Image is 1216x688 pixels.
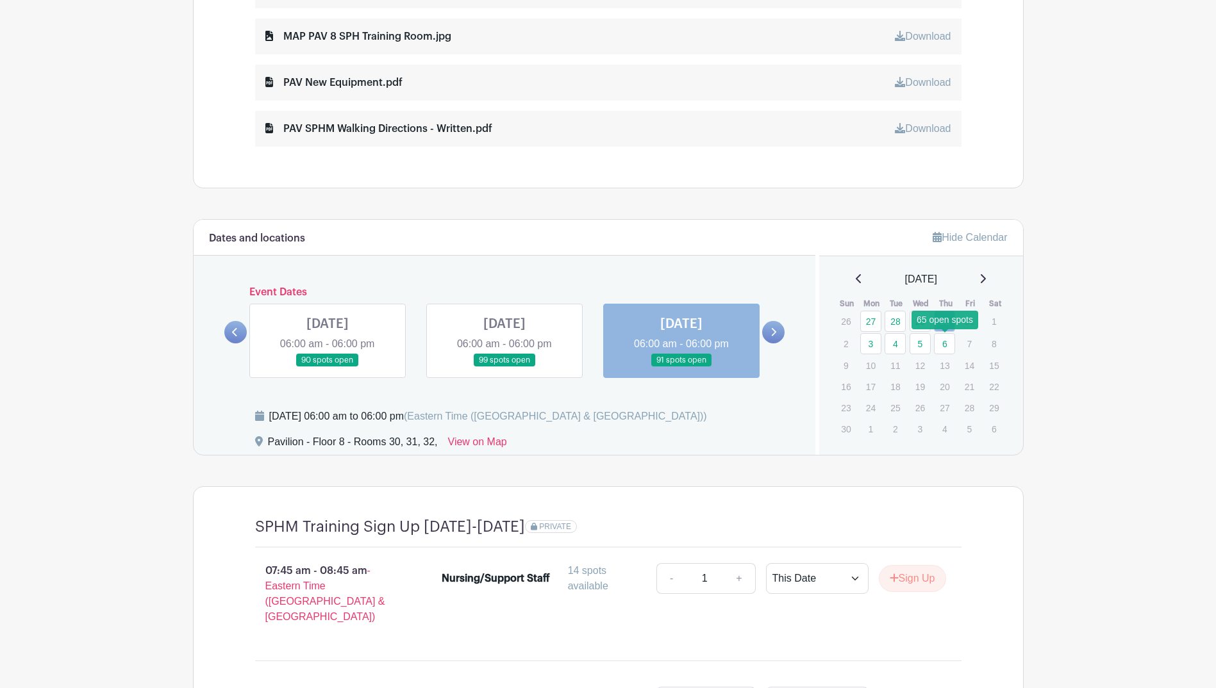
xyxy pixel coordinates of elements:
span: [DATE] [905,272,937,287]
div: PAV New Equipment.pdf [265,75,403,90]
p: 11 [885,356,906,375]
p: 30 [835,419,856,439]
a: 27 [860,311,881,332]
div: PAV SPHM Walking Directions - Written.pdf [265,121,492,136]
p: 2 [885,419,906,439]
p: 9 [835,356,856,375]
p: 13 [934,356,955,375]
p: 24 [860,398,881,418]
p: 1 [860,419,881,439]
p: 8 [983,334,1004,354]
div: Nursing/Support Staff [442,571,550,586]
h6: Dates and locations [209,233,305,245]
p: 1 [983,311,1004,331]
p: 3 [910,419,931,439]
th: Fri [958,297,983,310]
div: Pavilion - Floor 8 - Rooms 30, 31, 32, [268,434,438,455]
p: 16 [835,377,856,397]
p: 2 [835,334,856,354]
th: Sat [983,297,1008,310]
p: 28 [959,398,980,418]
button: Sign Up [879,565,946,592]
p: 26 [835,311,856,331]
a: Download [895,77,951,88]
th: Wed [909,297,934,310]
p: 07:45 am - 08:45 am [235,558,422,630]
p: 27 [934,398,955,418]
p: 6 [983,419,1004,439]
p: 7 [959,334,980,354]
p: 5 [959,419,980,439]
th: Thu [933,297,958,310]
th: Mon [860,297,885,310]
th: Tue [884,297,909,310]
p: 14 [959,356,980,375]
div: [DATE] 06:00 am to 06:00 pm [269,409,707,424]
a: 5 [910,333,931,354]
a: 6 [934,333,955,354]
p: 19 [910,377,931,397]
h6: Event Dates [247,286,763,299]
a: 28 [885,311,906,332]
p: 20 [934,377,955,397]
a: Download [895,123,951,134]
p: 22 [983,377,1004,397]
p: 25 [885,398,906,418]
th: Sun [835,297,860,310]
p: 18 [885,377,906,397]
div: 65 open spots [912,311,978,329]
p: 26 [910,398,931,418]
p: 29 [983,398,1004,418]
a: View on Map [448,434,507,455]
a: Hide Calendar [933,232,1007,243]
a: + [723,563,755,594]
p: 12 [910,356,931,375]
div: 14 spots available [568,563,646,594]
a: 4 [885,333,906,354]
p: 17 [860,377,881,397]
p: 15 [983,356,1004,375]
a: Download [895,31,951,42]
h4: SPHM Training Sign Up [DATE]-[DATE] [255,518,525,536]
p: 21 [959,377,980,397]
a: 29 [910,311,931,332]
span: (Eastern Time ([GEOGRAPHIC_DATA] & [GEOGRAPHIC_DATA])) [404,411,707,422]
p: 4 [934,419,955,439]
p: 10 [860,356,881,375]
div: MAP PAV 8 SPH Training Room.jpg [265,29,451,44]
a: - [656,563,686,594]
span: - Eastern Time ([GEOGRAPHIC_DATA] & [GEOGRAPHIC_DATA]) [265,565,385,622]
span: PRIVATE [539,522,571,531]
a: 3 [860,333,881,354]
p: 23 [835,398,856,418]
